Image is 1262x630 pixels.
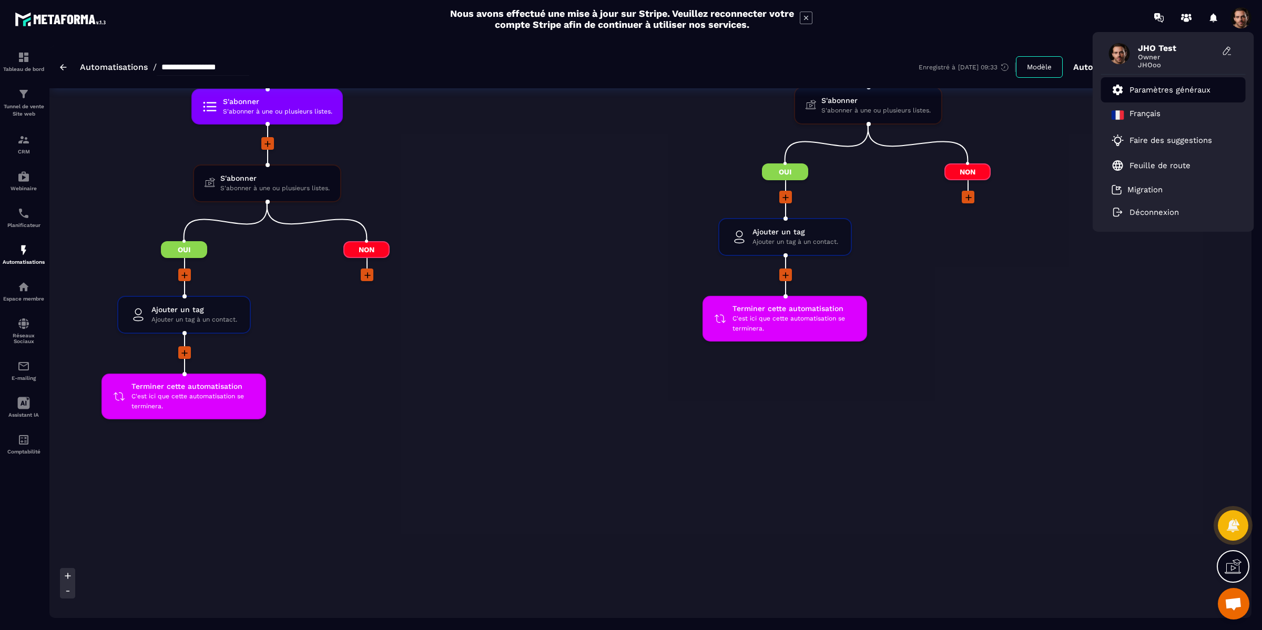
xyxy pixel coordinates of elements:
[151,315,237,325] span: Ajouter un tag à un contact.
[450,8,795,30] h2: Nous avons effectué une mise à jour sur Stripe. Veuillez reconnecter votre compte Stripe afin de ...
[1112,184,1163,195] a: Migration
[1129,161,1190,170] p: Feuille de route
[15,9,109,29] img: logo
[762,163,808,180] span: Oui
[3,80,45,126] a: formationformationTunnel de vente Site web
[17,133,30,146] img: formation
[3,352,45,389] a: emailemailE-mailing
[3,66,45,72] p: Tableau de bord
[1112,84,1210,96] a: Paramètres généraux
[3,389,45,426] a: Assistant IA
[3,185,45,191] p: Webinaire
[343,241,390,258] span: Non
[821,106,931,116] span: S'abonner à une ou plusieurs listes.
[17,51,30,64] img: formation
[3,449,45,455] p: Comptabilité
[821,96,931,106] span: S'abonner
[3,309,45,352] a: social-networksocial-networkRéseaux Sociaux
[3,236,45,273] a: automationsautomationsAutomatisations
[60,64,67,70] img: arrow
[1138,43,1217,53] span: JHO Test
[944,163,991,180] span: Non
[161,241,207,258] span: Oui
[1112,159,1190,172] a: Feuille de route
[3,426,45,462] a: accountantaccountantComptabilité
[3,149,45,154] p: CRM
[3,333,45,344] p: Réseaux Sociaux
[1129,85,1210,95] p: Paramètres généraux
[17,207,30,220] img: scheduler
[1073,62,1151,72] p: Automation active
[1016,56,1063,78] button: Modèle
[220,183,330,193] span: S'abonner à une ou plusieurs listes.
[131,381,256,391] span: Terminer cette automatisation
[3,43,45,80] a: formationformationTableau de bord
[3,375,45,381] p: E-mailing
[3,103,45,118] p: Tunnel de vente Site web
[223,107,332,117] span: S'abonner à une ou plusieurs listes.
[131,391,256,411] span: C'est ici que cette automatisation se terminera.
[3,259,45,265] p: Automatisations
[1129,208,1179,217] p: Déconnexion
[732,304,857,314] span: Terminer cette automatisation
[17,170,30,183] img: automations
[1138,53,1217,61] span: Owner
[3,273,45,309] a: automationsautomationsEspace membre
[3,126,45,162] a: formationformationCRM
[919,63,1016,72] div: Enregistré à
[151,305,237,315] span: Ajouter un tag
[1129,136,1212,145] p: Faire des suggestions
[3,199,45,236] a: schedulerschedulerPlanificateur
[17,281,30,293] img: automations
[3,222,45,228] p: Planificateur
[17,88,30,100] img: formation
[1218,588,1249,619] div: Open chat
[3,412,45,418] p: Assistant IA
[1138,61,1217,69] span: JHOoo
[3,162,45,199] a: automationsautomationsWebinaire
[17,317,30,330] img: social-network
[958,64,998,71] p: [DATE] 09:33
[17,244,30,256] img: automations
[752,227,838,237] span: Ajouter un tag
[153,62,157,72] span: /
[80,62,148,72] a: Automatisations
[732,314,857,334] span: C'est ici que cette automatisation se terminera.
[1129,109,1161,121] p: Français
[1127,185,1163,194] p: Migration
[223,97,332,107] span: S'abonner
[3,296,45,302] p: Espace membre
[17,360,30,373] img: email
[752,237,838,247] span: Ajouter un tag à un contact.
[17,433,30,446] img: accountant
[220,173,330,183] span: S'abonner
[1112,134,1222,147] a: Faire des suggestions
